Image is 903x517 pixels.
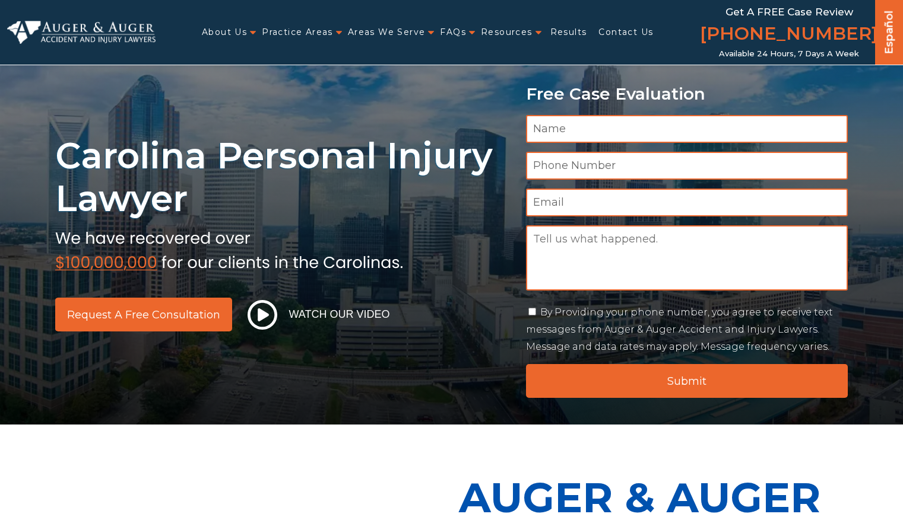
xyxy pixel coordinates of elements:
[526,115,848,143] input: Name
[244,299,394,330] button: Watch Our Video
[526,189,848,216] input: Email
[55,298,232,331] a: Request a Free Consultation
[67,309,220,320] span: Request a Free Consultation
[526,307,833,352] label: By Providing your phone number, you agree to receive text messages from Auger & Auger Accident an...
[725,6,853,18] span: Get a FREE Case Review
[202,20,247,44] a: About Us
[526,85,848,103] p: Free Case Evaluation
[7,21,156,43] img: Auger & Auger Accident and Injury Lawyers Logo
[598,20,653,44] a: Contact Us
[440,20,466,44] a: FAQs
[526,364,848,398] input: Submit
[700,21,878,49] a: [PHONE_NUMBER]
[55,135,512,220] h1: Carolina Personal Injury Lawyer
[348,20,426,44] a: Areas We Serve
[526,152,848,180] input: Phone Number
[719,49,859,59] span: Available 24 Hours, 7 Days a Week
[55,226,403,271] img: sub text
[262,20,333,44] a: Practice Areas
[481,20,533,44] a: Resources
[550,20,587,44] a: Results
